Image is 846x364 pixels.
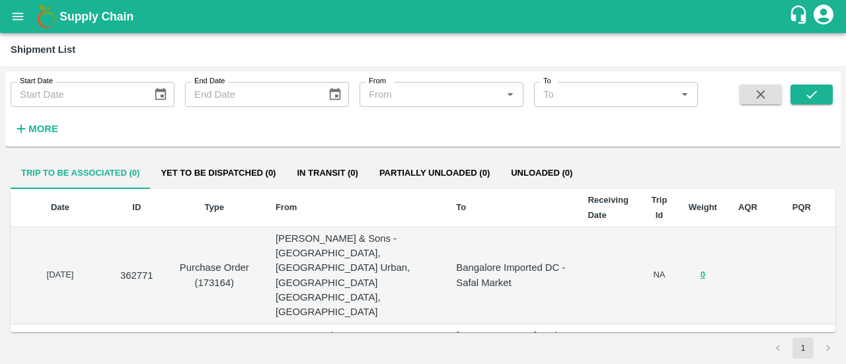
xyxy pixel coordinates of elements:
[738,202,757,212] b: AQR
[792,202,811,212] b: PQR
[11,41,75,58] div: Shipment List
[792,338,814,359] button: page 1
[20,76,53,87] label: Start Date
[132,202,141,212] b: ID
[28,124,58,134] strong: More
[369,76,386,87] label: From
[538,86,672,103] input: To
[369,157,500,189] button: Partially Unloaded (0)
[51,202,69,212] b: Date
[456,260,566,290] p: Bangalore Imported DC - Safal Market
[150,157,286,189] button: Yet to be dispatched (0)
[185,82,317,107] input: End Date
[651,195,667,219] b: Trip Id
[59,7,788,26] a: Supply Chain
[11,227,110,324] td: [DATE]
[812,3,835,30] div: account of current user
[276,202,297,212] b: From
[364,86,498,103] input: From
[276,231,435,320] p: [PERSON_NAME] & Sons - [GEOGRAPHIC_DATA], [GEOGRAPHIC_DATA] Urban, [GEOGRAPHIC_DATA] [GEOGRAPHIC_...
[500,157,583,189] button: Unloaded (0)
[205,202,224,212] b: Type
[689,202,717,212] b: Weight
[11,82,143,107] input: Start Date
[194,76,225,87] label: End Date
[502,86,519,103] button: Open
[286,157,368,189] button: In transit (0)
[765,338,841,359] nav: pagination navigation
[59,10,134,23] b: Supply Chain
[174,260,254,290] p: Purchase Order (173164)
[3,1,33,32] button: open drawer
[323,82,348,107] button: Choose date
[588,195,628,219] b: Receiving Date
[11,157,150,189] button: Trip to be associated (0)
[676,86,693,103] button: Open
[148,82,173,107] button: Choose date
[701,268,705,283] button: 0
[456,202,466,212] b: To
[543,76,551,87] label: To
[640,227,678,324] td: NA
[788,5,812,28] div: customer-support
[33,3,59,30] img: logo
[11,118,61,140] button: More
[120,268,153,283] p: 362771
